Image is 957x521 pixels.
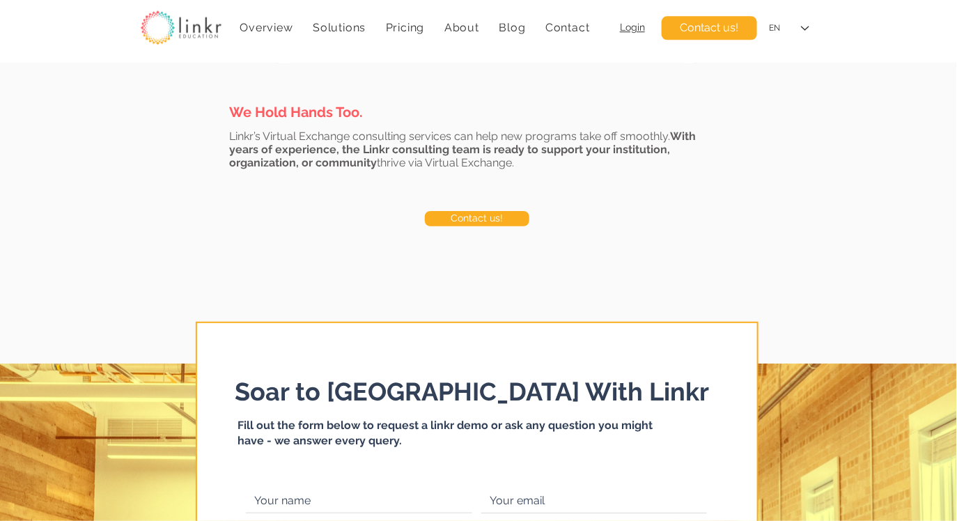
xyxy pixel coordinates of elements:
div: EN [769,22,780,34]
span: Pricing [386,21,425,34]
span: Blog [499,21,525,34]
span: With years of experience, the Linkr consulting team is ready to support your institution, organiz... [229,130,696,169]
div: Solutions [306,14,373,41]
a: Contact us! [425,211,529,226]
div: About [437,14,487,41]
a: Blog [492,14,533,41]
a: Contact us! [662,16,757,40]
span: Solutions [313,21,366,34]
div: Language Selector: English [759,13,819,44]
span: Contact [545,21,590,34]
span: We Hold Hands Too. [229,104,363,120]
input: Your name [246,489,472,513]
span: Contact us! [680,20,739,36]
span: About [444,21,479,34]
input: Your email [481,489,707,513]
span: Overview [240,21,293,34]
span: Linkr’s Virtual Exchange consulting services can help new programs take off smoothly. thrive via ... [229,130,696,169]
span: Soar to [GEOGRAPHIC_DATA] With Linkr [235,377,709,406]
span: Contact us! [451,212,504,226]
nav: Site [233,14,597,41]
a: Login [620,22,645,33]
span: Fill out the form below to request a linkr demo or ask any question you might have - we answer ev... [238,419,653,447]
a: Pricing [379,14,432,41]
a: Overview [233,14,300,41]
a: Contact [538,14,597,41]
img: linkr_logo_transparentbg.png [141,10,221,45]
